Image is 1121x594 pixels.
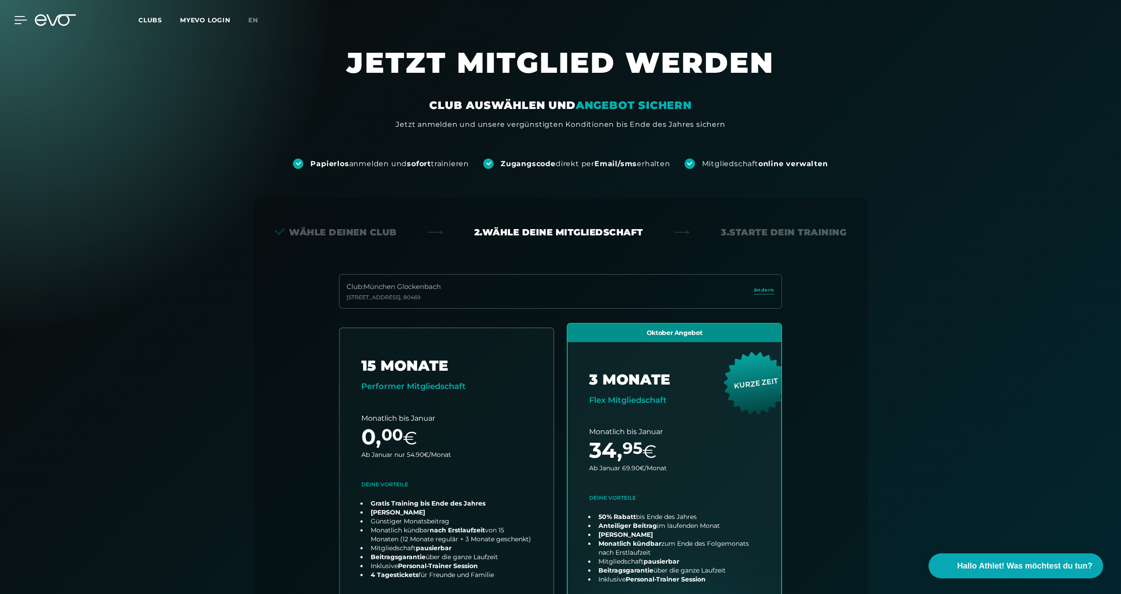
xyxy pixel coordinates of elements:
strong: Email/sms [594,159,637,168]
div: anmelden und trainieren [310,159,469,169]
span: Hallo Athlet! Was möchtest du tun? [957,560,1092,572]
div: direkt per erhalten [501,159,670,169]
div: Club : München Glockenbach [347,282,441,292]
div: [STREET_ADDRESS] , 80469 [347,294,441,301]
div: CLUB AUSWÄHLEN UND [429,98,691,113]
div: Jetzt anmelden und unsere vergünstigten Konditionen bis Ende des Jahres sichern [396,119,725,130]
strong: online verwalten [758,159,828,168]
a: ändern [754,286,774,297]
div: 3. Starte dein Training [721,226,846,238]
div: Wähle deinen Club [275,226,397,238]
div: 2. Wähle deine Mitgliedschaft [474,226,643,238]
span: Clubs [138,16,162,24]
a: en [248,15,269,25]
button: Hallo Athlet! Was möchtest du tun? [929,553,1103,578]
a: Clubs [138,16,180,24]
em: ANGEBOT SICHERN [576,99,692,112]
span: ändern [754,286,774,294]
strong: sofort [407,159,431,168]
div: Mitgliedschaft [702,159,828,169]
strong: Papierlos [310,159,349,168]
span: en [248,16,258,24]
strong: Zugangscode [501,159,556,168]
h1: JETZT MITGLIED WERDEN [293,45,828,98]
a: MYEVO LOGIN [180,16,230,24]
